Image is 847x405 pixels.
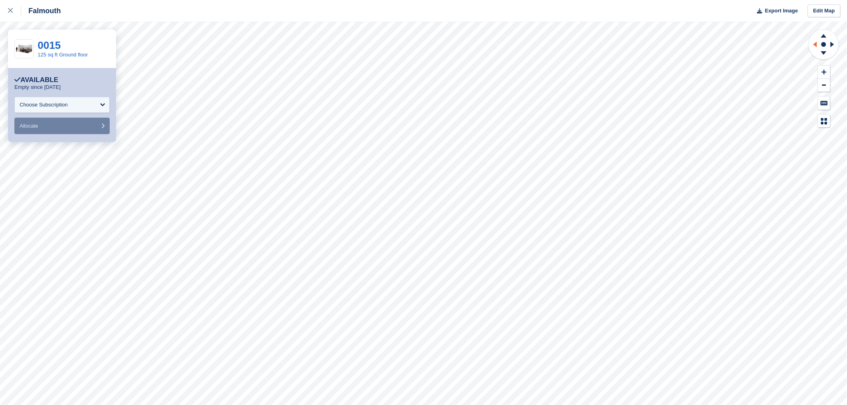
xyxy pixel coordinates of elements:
button: Zoom Out [818,79,830,92]
button: Allocate [14,118,110,134]
p: Empty since [DATE] [14,84,60,90]
button: Zoom In [818,66,830,79]
a: 125 sq ft Ground floor [38,52,88,58]
button: Map Legend [818,114,830,128]
div: Choose Subscription [20,101,68,109]
a: Edit Map [808,4,841,18]
div: Available [14,76,58,84]
div: Falmouth [21,6,61,16]
img: 125-sqft-unit.jpg [15,42,33,56]
a: 0015 [38,39,61,51]
button: Export Image [753,4,798,18]
button: Keyboard Shortcuts [818,96,830,110]
span: Allocate [20,123,38,129]
span: Export Image [765,7,798,15]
